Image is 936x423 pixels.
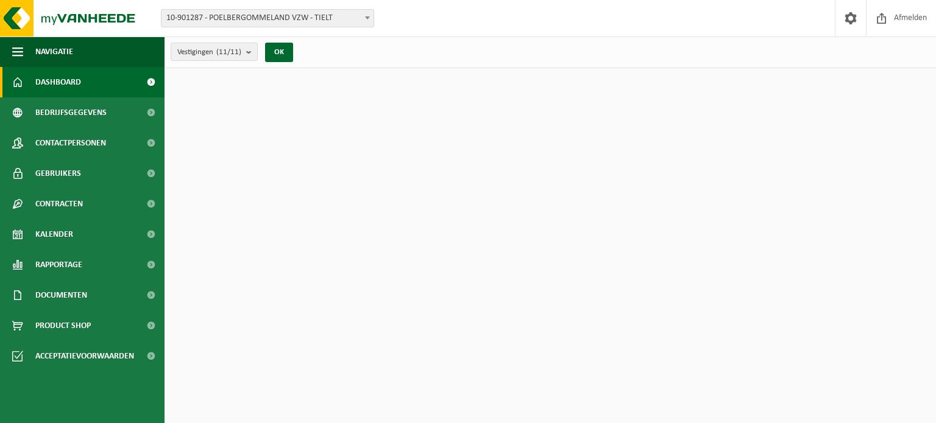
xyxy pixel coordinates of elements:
button: OK [265,43,293,62]
span: Dashboard [35,67,81,97]
span: 10-901287 - POELBERGOMMELAND VZW - TIELT [161,9,374,27]
span: Contracten [35,189,83,219]
span: Acceptatievoorwaarden [35,341,134,371]
span: Contactpersonen [35,128,106,158]
span: Navigatie [35,37,73,67]
span: Bedrijfsgegevens [35,97,107,128]
span: 10-901287 - POELBERGOMMELAND VZW - TIELT [161,10,374,27]
span: Gebruikers [35,158,81,189]
span: Vestigingen [177,43,241,61]
button: Vestigingen(11/11) [171,43,258,61]
count: (11/11) [216,48,241,56]
span: Documenten [35,280,87,310]
span: Rapportage [35,250,82,280]
span: Product Shop [35,310,91,341]
span: Kalender [35,219,73,250]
